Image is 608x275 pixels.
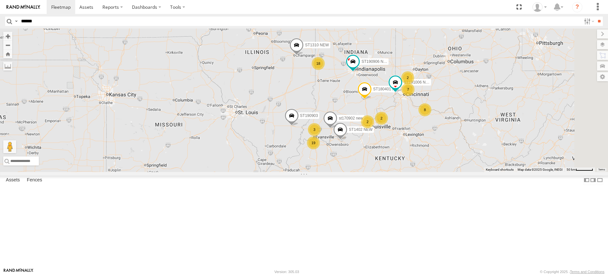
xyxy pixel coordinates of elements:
[590,176,596,185] label: Dock Summary Table to the Right
[361,59,390,63] span: ST190906 NEW
[570,270,604,274] a: Terms and Conditions
[3,40,12,50] button: Zoom out
[540,270,604,274] div: © Copyright 2025 -
[307,136,320,149] div: 19
[583,176,590,185] label: Dock Summary Table to the Left
[6,5,40,9] img: rand-logo.svg
[3,32,12,40] button: Zoom in
[373,87,401,91] span: ST180401 NEW
[581,17,595,26] label: Search Filter Options
[3,176,23,185] label: Assets
[567,168,576,171] span: 50 km
[597,72,608,81] label: Map Settings
[375,112,388,125] div: 2
[14,17,19,26] label: Search Query
[598,168,605,171] a: Terms
[402,83,415,96] div: 7
[3,62,12,71] label: Measure
[3,140,16,153] button: Drag Pegman onto the map to open Street View
[339,116,363,120] span: st170902 new
[3,50,12,58] button: Zoom Home
[305,43,329,47] span: ST1310 NEW
[275,270,299,274] div: Version: 305.03
[418,103,431,116] div: 8
[24,176,45,185] label: Fences
[4,269,33,275] a: Visit our Website
[572,2,582,12] i: ?
[361,115,374,128] div: 2
[308,123,321,136] div: 3
[565,167,595,172] button: Map Scale: 50 km per 50 pixels
[530,2,549,12] div: Les Mayhew
[401,71,414,84] div: 2
[312,57,325,70] div: 18
[349,127,372,132] span: ST1402 NEW
[518,168,563,171] span: Map data ©2025 Google, INEGI
[404,80,432,84] span: ST191006 NEW
[486,167,514,172] button: Keyboard shortcuts
[300,113,318,118] span: ST190903
[597,176,603,185] label: Hide Summary Table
